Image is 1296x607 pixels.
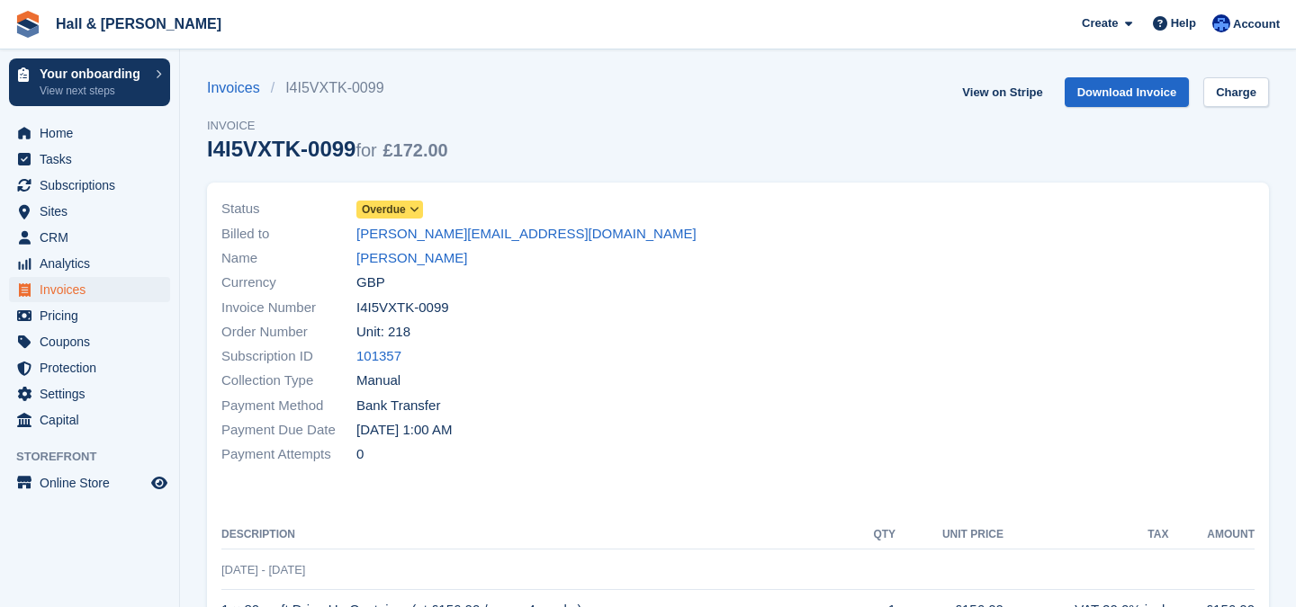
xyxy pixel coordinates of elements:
[355,140,376,160] span: for
[1003,521,1169,549] th: Tax
[221,224,356,245] span: Billed to
[356,444,364,465] span: 0
[40,355,148,380] span: Protection
[895,521,1003,549] th: Unit Price
[148,472,170,494] a: Preview store
[1065,77,1190,107] a: Download Invoice
[221,396,356,416] span: Payment Method
[9,407,170,433] a: menu
[40,303,148,328] span: Pricing
[356,298,449,318] span: I4I5VXTK-0099
[40,173,148,198] span: Subscriptions
[221,563,305,576] span: [DATE] - [DATE]
[1233,15,1280,33] span: Account
[207,117,448,135] span: Invoice
[40,251,148,276] span: Analytics
[955,77,1049,107] a: View on Stripe
[9,173,170,198] a: menu
[221,444,356,465] span: Payment Attempts
[356,346,401,367] a: 101357
[356,322,410,343] span: Unit: 218
[356,420,452,441] time: 2025-09-02 00:00:00 UTC
[221,248,356,269] span: Name
[40,121,148,146] span: Home
[356,370,400,391] span: Manual
[221,199,356,219] span: Status
[9,303,170,328] a: menu
[356,248,467,269] a: [PERSON_NAME]
[9,277,170,302] a: menu
[14,11,41,38] img: stora-icon-8386f47178a22dfd0bd8f6a31ec36ba5ce8667c1dd55bd0f319d3a0aa187defe.svg
[40,67,147,80] p: Your onboarding
[40,470,148,495] span: Online Store
[40,225,148,250] span: CRM
[207,77,448,99] nav: breadcrumbs
[9,121,170,146] a: menu
[221,420,356,441] span: Payment Due Date
[49,9,229,39] a: Hall & [PERSON_NAME]
[207,77,271,99] a: Invoices
[382,140,447,160] span: £172.00
[207,137,448,161] div: I4I5VXTK-0099
[356,199,423,219] a: Overdue
[1082,14,1118,32] span: Create
[221,298,356,318] span: Invoice Number
[9,251,170,276] a: menu
[9,225,170,250] a: menu
[40,147,148,172] span: Tasks
[40,381,148,406] span: Settings
[40,277,148,302] span: Invoices
[9,381,170,406] a: menu
[40,199,148,224] span: Sites
[221,370,356,391] span: Collection Type
[221,272,356,293] span: Currency
[9,58,170,106] a: Your onboarding View next steps
[40,407,148,433] span: Capital
[1212,14,1230,32] img: Claire Banham
[362,201,406,218] span: Overdue
[40,329,148,354] span: Coupons
[221,521,857,549] th: Description
[9,147,170,172] a: menu
[9,329,170,354] a: menu
[1168,521,1255,549] th: Amount
[1171,14,1196,32] span: Help
[16,448,179,466] span: Storefront
[9,470,170,495] a: menu
[9,355,170,380] a: menu
[356,396,440,416] span: Bank Transfer
[9,199,170,224] a: menu
[356,272,385,293] span: GBP
[221,346,356,367] span: Subscription ID
[857,521,895,549] th: QTY
[40,83,147,99] p: View next steps
[221,322,356,343] span: Order Number
[356,224,697,245] a: [PERSON_NAME][EMAIL_ADDRESS][DOMAIN_NAME]
[1203,77,1269,107] a: Charge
